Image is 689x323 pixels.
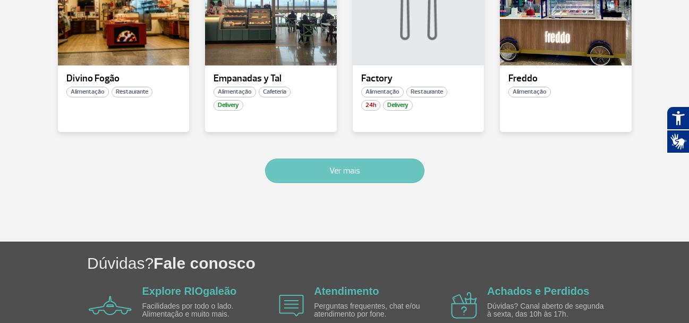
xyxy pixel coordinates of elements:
[508,73,623,84] p: Freddo
[87,252,689,274] h1: Dúvidas?
[487,302,609,319] p: Dúvidas? Canal aberto de segunda à sexta, das 10h às 17h.
[66,73,181,84] p: Divino Fogão
[66,87,109,97] span: Alimentação
[667,106,689,130] button: Abrir recursos assistivos.
[383,100,413,111] span: Delivery
[112,87,152,97] span: Restaurante
[214,73,328,84] p: Empanadas y Tal
[667,130,689,153] button: Abrir tradutor de língua de sinais.
[667,106,689,153] div: Plugin de acessibilidade da Hand Talk.
[508,87,551,97] span: Alimentação
[361,87,404,97] span: Alimentação
[259,87,291,97] span: Cafeteria
[154,254,256,272] span: Fale conosco
[487,285,589,297] a: Achados e Perdidos
[214,87,256,97] span: Alimentação
[142,302,265,319] p: Facilidades por todo o lado. Alimentação e muito mais.
[214,100,243,111] span: Delivery
[265,159,424,183] button: Ver mais
[361,73,476,84] p: Factory
[451,292,477,319] img: airplane icon
[314,302,436,319] p: Perguntas frequentes, chat e/ou atendimento por fone.
[89,296,132,315] img: airplane icon
[279,295,304,317] img: airplane icon
[314,285,379,297] a: Atendimento
[142,285,237,297] a: Explore RIOgaleão
[406,87,447,97] span: Restaurante
[361,100,380,111] span: 24h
